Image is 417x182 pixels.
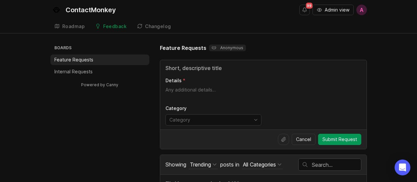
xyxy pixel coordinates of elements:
[165,114,261,126] div: toggle menu
[212,45,243,51] p: Anonymous
[165,77,182,84] p: Details
[54,68,93,75] p: Internal Requests
[242,160,283,169] button: posts in
[50,55,149,65] a: Feature Requests
[220,161,239,168] span: posts in
[165,87,361,100] textarea: Details
[91,20,131,33] a: Feedback
[145,24,171,29] div: Changelog
[243,161,276,168] div: All Categories
[251,117,261,123] svg: toggle icon
[299,5,310,15] button: Notifications
[80,81,119,89] a: Powered by Canny
[50,20,89,33] a: Roadmap
[54,56,93,63] p: Feature Requests
[62,24,85,29] div: Roadmap
[66,7,116,13] div: ContactMonkey
[360,6,364,14] span: A
[53,44,149,53] h3: Boards
[313,5,354,15] button: Admin view
[165,161,186,168] span: Showing
[292,134,315,145] button: Cancel
[306,3,313,9] span: 99
[322,136,357,143] span: Submit Request
[356,5,367,15] button: A
[190,161,211,168] div: Trending
[165,64,361,72] input: Title
[296,136,311,143] span: Cancel
[318,134,361,145] button: Submit Request
[160,44,206,52] h1: Feature Requests
[103,24,127,29] div: Feedback
[395,160,410,175] div: Open Intercom Messenger
[50,4,62,16] img: ContactMonkey logo
[325,7,349,13] span: Admin view
[133,20,175,33] a: Changelog
[189,160,218,169] button: Showing
[312,161,361,168] input: Search…
[50,66,149,77] a: Internal Requests
[169,116,250,124] input: Category
[165,105,261,112] p: Category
